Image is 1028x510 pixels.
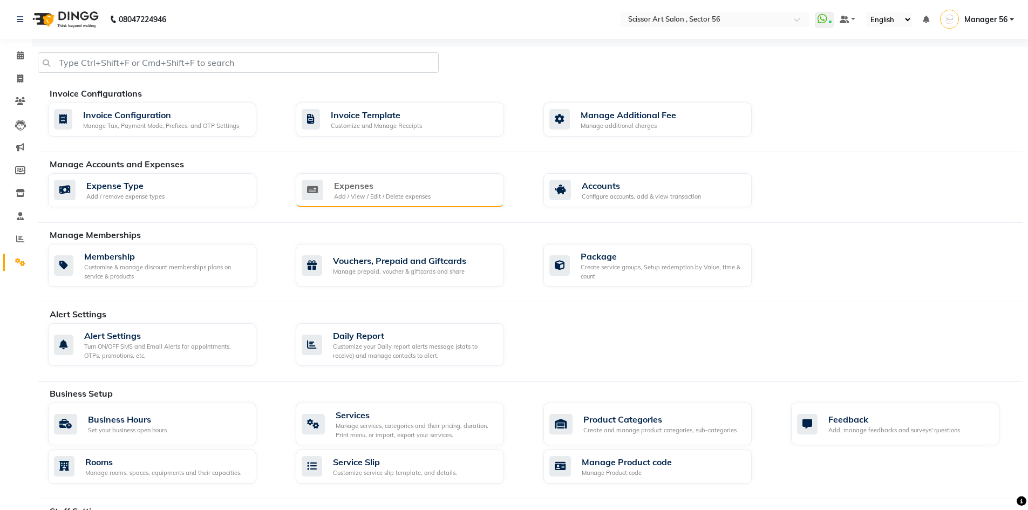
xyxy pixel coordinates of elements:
[296,323,527,366] a: Daily ReportCustomize your Daily report alerts message (stats to receive) and manage contacts to ...
[84,329,248,342] div: Alert Settings
[84,263,248,281] div: Customise & manage discount memberships plans on service & products
[583,426,737,435] div: Create and manage product categories, sub-categories
[86,192,165,201] div: Add / remove expense types
[334,179,431,192] div: Expenses
[582,192,701,201] div: Configure accounts, add & view transaction
[582,468,672,478] div: Manage Product code
[583,413,737,426] div: Product Categories
[296,403,527,445] a: ServicesManage services, categories and their pricing, duration. Print menu, or import, export yo...
[296,103,527,137] a: Invoice TemplateCustomize and Manage Receipts
[543,173,775,208] a: AccountsConfigure accounts, add & view transaction
[296,244,527,287] a: Vouchers, Prepaid and GiftcardsManage prepaid, voucher & giftcards and share
[48,173,280,208] a: Expense TypeAdd / remove expense types
[48,323,280,366] a: Alert SettingsTurn ON/OFF SMS and Email Alerts for appointments, OTPs, promotions, etc.
[336,421,495,439] div: Manage services, categories and their pricing, duration. Print menu, or import, export your servi...
[119,4,166,35] b: 08047224946
[83,121,239,131] div: Manage Tax, Payment Mode, Prefixes, and OTP Settings
[48,103,280,137] a: Invoice ConfigurationManage Tax, Payment Mode, Prefixes, and OTP Settings
[84,250,248,263] div: Membership
[581,263,743,281] div: Create service groups, Setup redemption by Value, time & count
[543,450,775,484] a: Manage Product codeManage Product code
[333,468,457,478] div: Customize service slip template, and details.
[296,173,527,208] a: ExpensesAdd / View / Edit / Delete expenses
[828,413,960,426] div: Feedback
[85,455,242,468] div: Rooms
[581,121,676,131] div: Manage additional charges
[331,108,422,121] div: Invoice Template
[38,52,439,73] input: Type Ctrl+Shift+F or Cmd+Shift+F to search
[333,455,457,468] div: Service Slip
[83,108,239,121] div: Invoice Configuration
[582,179,701,192] div: Accounts
[48,450,280,484] a: RoomsManage rooms, spaces, equipments and their capacities.
[48,244,280,287] a: MembershipCustomise & manage discount memberships plans on service & products
[88,426,167,435] div: Set your business open hours
[964,14,1007,25] span: Manager 56
[581,250,743,263] div: Package
[333,267,466,276] div: Manage prepaid, voucher & giftcards and share
[333,342,495,360] div: Customize your Daily report alerts message (stats to receive) and manage contacts to alert.
[543,103,775,137] a: Manage Additional FeeManage additional charges
[85,468,242,478] div: Manage rooms, spaces, equipments and their capacities.
[331,121,422,131] div: Customize and Manage Receipts
[334,192,431,201] div: Add / View / Edit / Delete expenses
[296,450,527,484] a: Service SlipCustomize service slip template, and details.
[828,426,960,435] div: Add, manage feedbacks and surveys' questions
[84,342,248,360] div: Turn ON/OFF SMS and Email Alerts for appointments, OTPs, promotions, etc.
[333,329,495,342] div: Daily Report
[940,10,959,29] img: Manager 56
[88,413,167,426] div: Business Hours
[582,455,672,468] div: Manage Product code
[791,403,1023,445] a: FeedbackAdd, manage feedbacks and surveys' questions
[543,244,775,287] a: PackageCreate service groups, Setup redemption by Value, time & count
[48,403,280,445] a: Business HoursSet your business open hours
[543,403,775,445] a: Product CategoriesCreate and manage product categories, sub-categories
[86,179,165,192] div: Expense Type
[581,108,676,121] div: Manage Additional Fee
[28,4,101,35] img: logo
[336,409,495,421] div: Services
[333,254,466,267] div: Vouchers, Prepaid and Giftcards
